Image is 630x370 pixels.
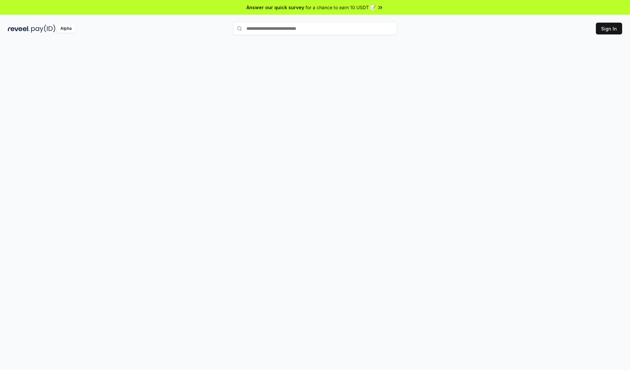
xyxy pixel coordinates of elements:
img: pay_id [31,25,55,33]
span: for a chance to earn 10 USDT 📝 [305,4,376,11]
span: Answer our quick survey [246,4,304,11]
img: reveel_dark [8,25,30,33]
button: Sign In [596,23,622,34]
div: Alpha [57,25,75,33]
